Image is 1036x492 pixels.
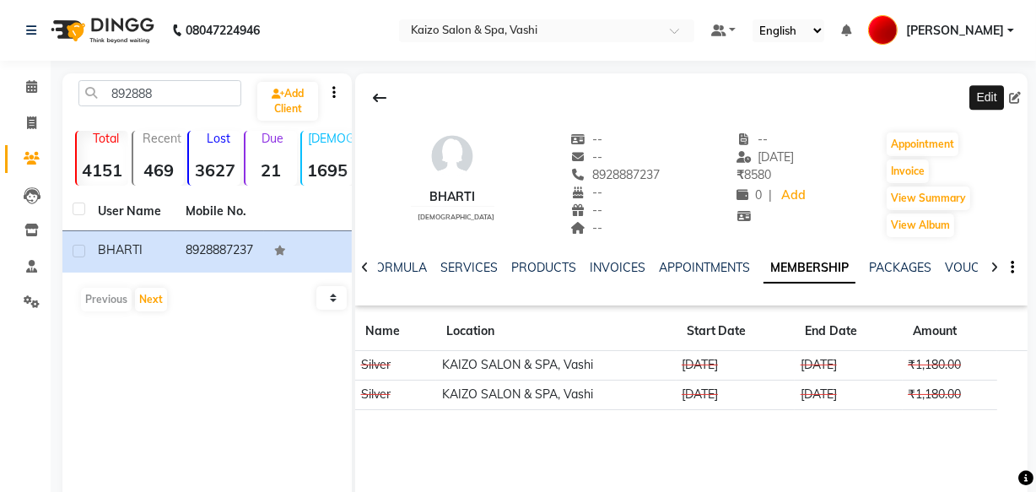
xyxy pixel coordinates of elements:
b: 08047224946 [186,7,260,54]
td: [DATE] [677,380,796,409]
span: -- [571,132,603,147]
a: INVOICES [590,260,645,275]
th: Name [355,312,436,351]
a: PACKAGES [869,260,931,275]
button: Invoice [887,159,929,183]
a: SERVICES [440,260,498,275]
a: Add [779,184,808,208]
th: End Date [795,312,902,351]
span: -- [737,132,769,147]
span: [DEMOGRAPHIC_DATA] [418,213,494,221]
a: PRODUCTS [511,260,576,275]
span: | [769,187,772,204]
th: User Name [88,192,175,231]
strong: 4151 [77,159,128,181]
img: avatar [427,131,478,181]
img: logo [43,7,159,54]
td: [DATE] [795,351,902,381]
button: Next [135,288,167,311]
span: -- [571,185,603,200]
span: 0 [737,187,762,203]
th: Location [436,312,676,351]
button: Appointment [887,132,958,156]
td: ₹1,180.00 [903,351,998,381]
th: Amount [903,312,998,351]
a: MEMBERSHIP [764,253,855,284]
div: Back to Client [362,82,397,114]
input: Search by Name/Mobile/Email/Code [78,80,241,106]
a: VOUCHERS [945,260,1012,275]
strong: 1695 [302,159,353,181]
p: Total [84,131,128,146]
strong: 3627 [189,159,240,181]
td: Silver [355,351,436,381]
div: BHARTI [411,188,494,206]
p: [DEMOGRAPHIC_DATA] [309,131,353,146]
strong: 469 [133,159,185,181]
span: BHARTI [98,242,143,257]
td: ₹1,180.00 [903,380,998,409]
span: -- [571,220,603,235]
span: [DATE] [737,149,795,165]
p: Lost [196,131,240,146]
th: Start Date [677,312,796,351]
img: KAIZO VASHI [868,15,898,45]
span: 8928887237 [571,167,661,182]
a: Add Client [257,82,318,121]
span: ₹ [737,167,744,182]
td: [DATE] [677,351,796,381]
span: -- [571,203,603,218]
button: View Album [887,214,954,237]
td: KAIZO SALON & SPA, Vashi [436,351,676,381]
span: [PERSON_NAME] [906,22,1004,40]
p: Recent [140,131,185,146]
td: 8928887237 [175,231,263,273]
div: Edit [970,86,1004,111]
p: Due [249,131,297,146]
button: View Summary [887,187,970,210]
td: KAIZO SALON & SPA, Vashi [436,380,676,409]
td: [DATE] [795,380,902,409]
a: APPOINTMENTS [659,260,750,275]
strong: 21 [246,159,297,181]
span: 8580 [737,167,771,182]
td: Silver [355,380,436,409]
th: Mobile No. [175,192,263,231]
a: FORMULA [369,260,427,275]
span: -- [571,149,603,165]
